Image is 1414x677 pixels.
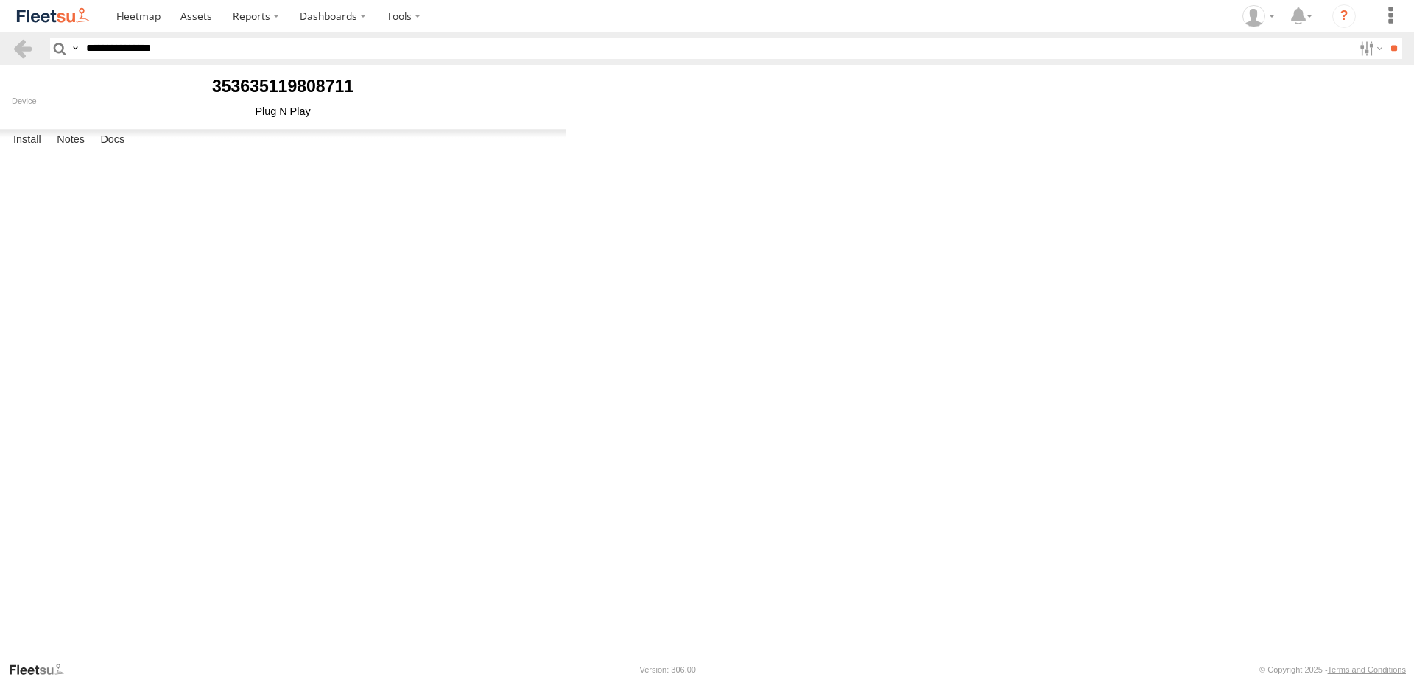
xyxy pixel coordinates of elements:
label: Search Query [69,38,81,59]
label: Search Filter Options [1354,38,1385,59]
div: Muhammad Babar Raza [1237,5,1280,27]
b: 353635119808711 [212,77,353,96]
a: Visit our Website [8,662,76,677]
div: Version: 306.00 [640,665,696,674]
div: © Copyright 2025 - [1259,665,1406,674]
label: Install [6,130,49,150]
a: Terms and Conditions [1328,665,1406,674]
a: Back to previous Page [12,38,33,59]
div: Plug N Play [12,105,554,117]
i: ? [1332,4,1356,28]
div: Device [12,97,554,105]
label: Notes [49,130,92,150]
label: Docs [93,130,132,150]
img: fleetsu-logo-horizontal.svg [15,6,91,26]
